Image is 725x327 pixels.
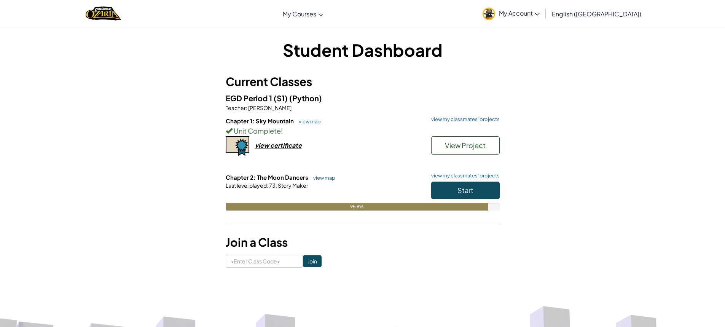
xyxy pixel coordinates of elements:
div: view certificate [255,141,302,149]
span: Start [457,186,473,195]
a: view map [309,175,335,181]
img: certificate-icon.png [226,136,249,156]
span: : [267,182,268,189]
a: view my classmates' projects [427,117,500,122]
a: Ozaria by CodeCombat logo [86,6,121,21]
span: View Project [445,141,486,150]
span: Story Maker [277,182,308,189]
input: Join [303,255,322,267]
span: [PERSON_NAME] [247,104,292,111]
button: View Project [431,136,500,155]
a: My Courses [279,3,327,24]
span: Chapter 1: Sky Mountain [226,117,295,124]
span: Last level played [226,182,267,189]
h3: Current Classes [226,73,500,90]
span: English ([GEOGRAPHIC_DATA]) [552,10,641,18]
span: Chapter 2: The Moon Dancers [226,174,309,181]
a: view my classmates' projects [427,173,500,178]
div: 95.9% [226,203,488,211]
input: <Enter Class Code> [226,255,303,268]
span: 73. [268,182,277,189]
a: view certificate [226,141,302,149]
span: : [246,104,247,111]
a: My Account [479,2,543,26]
span: My Courses [283,10,316,18]
h1: Student Dashboard [226,38,500,62]
img: Home [86,6,121,21]
span: My Account [499,9,540,17]
a: view map [295,118,321,124]
button: Start [431,182,500,199]
a: English ([GEOGRAPHIC_DATA]) [548,3,645,24]
span: (Python) [289,93,322,103]
span: Unit Complete [233,126,281,135]
span: EGD Period 1 (S1) [226,93,289,103]
span: Teacher [226,104,246,111]
span: ! [281,126,283,135]
img: avatar [483,8,495,20]
h3: Join a Class [226,234,500,251]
